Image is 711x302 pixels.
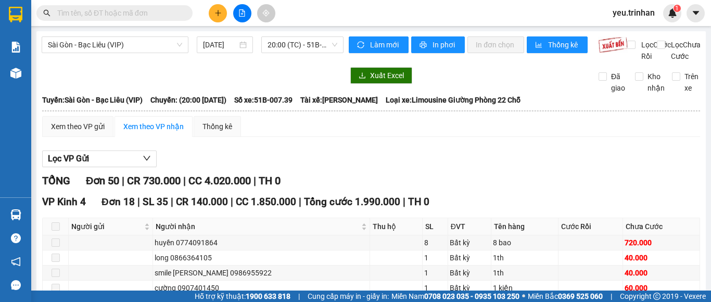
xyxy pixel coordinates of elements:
span: | [298,291,300,302]
img: solution-icon [10,42,21,53]
img: warehouse-icon [10,68,21,79]
span: Kho nhận [643,71,669,94]
span: Tài xế: [PERSON_NAME] [300,94,378,106]
span: search [43,9,50,17]
span: Người gửi [71,221,142,232]
span: CR 730.000 [127,174,181,187]
div: 720.000 [625,237,698,248]
span: Xuất Excel [370,70,404,81]
span: file-add [238,9,246,17]
span: TH 0 [259,174,281,187]
span: question-circle [11,233,21,243]
span: CR 140.000 [176,196,228,208]
span: Làm mới [370,39,400,51]
th: Chưa Cước [623,218,700,235]
div: Bất kỳ [450,252,489,263]
span: Miền Nam [391,291,519,302]
button: Lọc VP Gửi [42,150,157,167]
th: Cước Rồi [558,218,623,235]
span: aim [262,9,270,17]
div: Xem theo VP gửi [51,121,105,132]
span: Thống kê [548,39,579,51]
img: icon-new-feature [668,8,677,18]
div: 8 bao [493,237,557,248]
span: download [359,72,366,80]
button: caret-down [687,4,705,22]
div: Bất kỳ [450,282,489,294]
span: SL 35 [143,196,168,208]
div: Xem theo VP nhận [123,121,184,132]
img: warehouse-icon [10,209,21,220]
span: Người nhận [156,221,360,232]
span: | [253,174,256,187]
strong: 0369 525 060 [558,292,603,300]
span: printer [420,41,428,49]
span: CC 4.020.000 [188,174,251,187]
div: 1th [493,267,557,279]
input: 12/09/2025 [203,39,237,51]
span: TH 0 [408,196,429,208]
div: 8 [424,237,446,248]
span: caret-down [691,8,701,18]
span: Đơn 50 [86,174,119,187]
span: | [137,196,140,208]
span: sync [357,41,366,49]
span: | [403,196,405,208]
div: Bất kỳ [450,267,489,279]
span: plus [214,9,222,17]
span: down [143,154,151,162]
th: SL [423,218,448,235]
span: 20:00 (TC) - 51B-007.39 [268,37,337,53]
span: | [171,196,173,208]
div: long 0866364105 [155,252,369,263]
span: Sài Gòn - Bạc Liêu (VIP) [48,37,182,53]
span: 1 [675,5,679,12]
span: | [299,196,301,208]
span: Loại xe: Limousine Giường Phòng 22 Chỗ [386,94,520,106]
span: | [183,174,186,187]
span: Đơn 18 [101,196,135,208]
span: Chuyến: (20:00 [DATE]) [150,94,226,106]
button: file-add [233,4,251,22]
span: copyright [653,293,661,300]
span: notification [11,257,21,267]
sup: 1 [674,5,681,12]
img: 9k= [598,36,628,53]
th: ĐVT [448,218,491,235]
span: In phơi [433,39,456,51]
span: Số xe: 51B-007.39 [234,94,293,106]
div: 1 [424,282,446,294]
span: Tổng cước 1.990.000 [304,196,400,208]
div: Thống kê [202,121,232,132]
img: logo-vxr [9,7,22,22]
div: 1 [424,252,446,263]
input: Tìm tên, số ĐT hoặc mã đơn [57,7,180,19]
span: | [122,174,124,187]
button: In đơn chọn [467,36,524,53]
span: Cung cấp máy in - giấy in: [308,291,389,302]
strong: 1900 633 818 [246,292,290,300]
div: huyền 0774091864 [155,237,369,248]
span: VP Kinh 4 [42,196,86,208]
span: Lọc Cước Rồi [637,39,672,62]
span: yeu.trinhan [604,6,663,19]
div: cường 0907401450 [155,282,369,294]
div: 40.000 [625,267,698,279]
span: Lọc VP Gửi [48,152,89,165]
div: 1 kiện [493,282,557,294]
button: bar-chartThống kê [527,36,588,53]
span: Trên xe [680,71,703,94]
div: Bất kỳ [450,237,489,248]
div: smile [PERSON_NAME] 0986955922 [155,267,369,279]
span: CC 1.850.000 [236,196,296,208]
span: TỔNG [42,174,70,187]
button: syncLàm mới [349,36,409,53]
button: plus [209,4,227,22]
button: printerIn phơi [411,36,465,53]
b: Tuyến: Sài Gòn - Bạc Liêu (VIP) [42,96,143,104]
strong: 0708 023 035 - 0935 103 250 [424,292,519,300]
span: Hỗ trợ kỹ thuật: [195,291,290,302]
span: | [231,196,233,208]
button: aim [257,4,275,22]
span: | [611,291,612,302]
